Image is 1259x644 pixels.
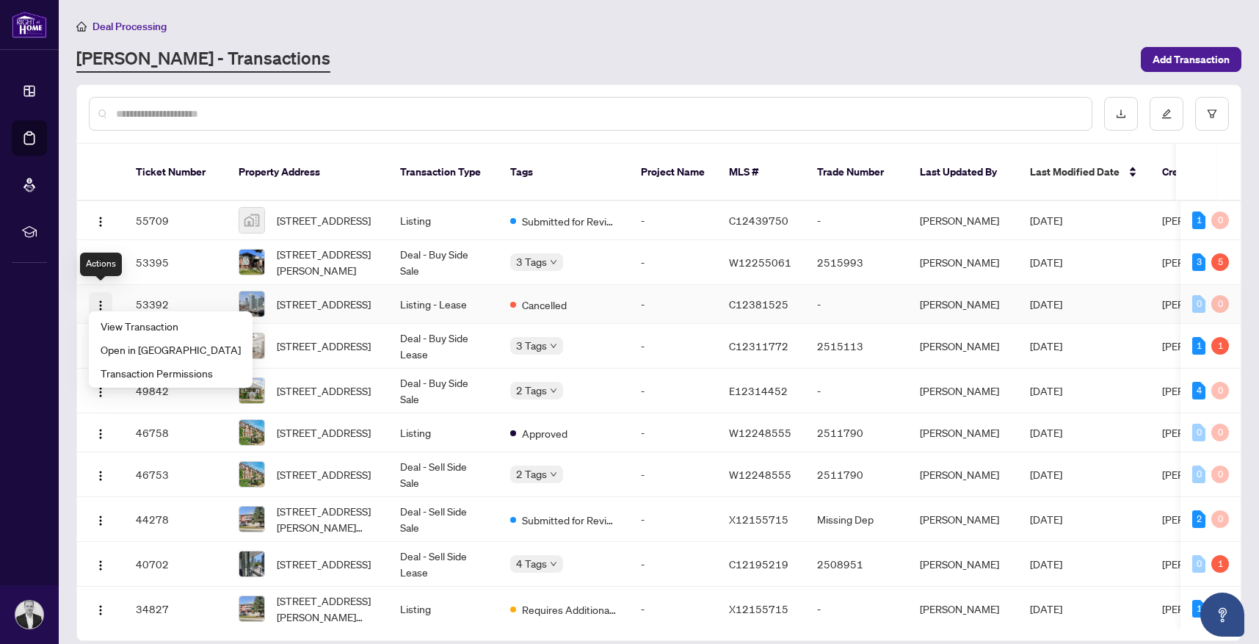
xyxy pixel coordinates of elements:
img: logo [12,11,47,38]
span: [PERSON_NAME] [1162,297,1241,311]
span: filter [1207,109,1217,119]
th: MLS # [717,144,805,201]
img: thumbnail-img [239,208,264,233]
th: Created By [1150,144,1238,201]
button: Logo [89,597,112,621]
td: Deal - Sell Side Sale [388,452,498,497]
th: Trade Number [805,144,908,201]
span: Transaction Permissions [101,365,241,381]
span: [PERSON_NAME] [1162,468,1241,481]
td: 2508951 [805,542,908,587]
span: [STREET_ADDRESS] [277,466,371,482]
span: W12255061 [729,256,791,269]
span: C12381525 [729,297,788,311]
span: W12248555 [729,468,791,481]
td: Listing - Lease [388,285,498,324]
div: 0 [1211,211,1229,229]
img: thumbnail-img [239,507,264,532]
span: C12311772 [729,339,788,352]
span: [DATE] [1030,426,1062,439]
span: [PERSON_NAME] [1162,557,1241,571]
td: Missing Dep [805,497,908,542]
td: Deal - Buy Side Lease [388,324,498,369]
span: down [550,560,557,568]
img: Profile Icon [15,601,43,629]
span: [DATE] [1030,256,1062,269]
span: [DATE] [1030,468,1062,481]
td: Listing [388,201,498,240]
button: Add Transaction [1141,47,1241,72]
span: W12248555 [729,426,791,439]
td: [PERSON_NAME] [908,497,1018,542]
span: [PERSON_NAME] [1162,602,1241,615]
td: - [629,413,717,452]
span: [STREET_ADDRESS] [277,338,371,354]
td: [PERSON_NAME] [908,240,1018,285]
div: 0 [1211,466,1229,483]
img: Logo [95,300,106,311]
td: - [805,369,908,413]
span: [PERSON_NAME] [1162,384,1241,397]
td: 40702 [124,542,227,587]
span: [STREET_ADDRESS][PERSON_NAME][PERSON_NAME] [277,593,377,625]
div: 3 [1192,253,1205,271]
div: 0 [1192,295,1205,313]
span: X12155715 [729,602,788,615]
th: Transaction Type [388,144,498,201]
td: - [805,285,908,324]
td: Deal - Sell Side Sale [388,497,498,542]
td: [PERSON_NAME] [908,369,1018,413]
td: 2515993 [805,240,908,285]
span: [STREET_ADDRESS] [277,556,371,572]
span: [STREET_ADDRESS] [277,383,371,399]
button: Logo [89,552,112,576]
div: 1 [1192,337,1205,355]
span: Cancelled [522,297,567,313]
th: Project Name [629,144,717,201]
span: [STREET_ADDRESS] [277,424,371,441]
img: Logo [95,216,106,228]
th: Ticket Number [124,144,227,201]
button: Logo [89,292,112,316]
td: 2511790 [805,413,908,452]
span: E12314452 [729,384,788,397]
td: 49842 [124,369,227,413]
button: download [1104,97,1138,131]
span: 4 Tags [516,555,547,572]
td: 2511790 [805,452,908,497]
span: [DATE] [1030,339,1062,352]
span: Requires Additional Docs [522,601,617,618]
span: C12439750 [729,214,788,227]
button: Logo [89,463,112,486]
div: Actions [80,253,122,276]
div: 1 [1192,600,1205,618]
th: Property Address [227,144,388,201]
img: thumbnail-img [239,596,264,621]
td: - [629,497,717,542]
button: Logo [89,421,112,444]
td: - [805,587,908,632]
td: 55709 [124,201,227,240]
span: Open in [GEOGRAPHIC_DATA] [101,341,241,358]
span: [PERSON_NAME] [1162,339,1241,352]
div: 1 [1211,555,1229,573]
td: - [629,201,717,240]
span: [PERSON_NAME] [1162,256,1241,269]
span: edit [1161,109,1172,119]
span: [PERSON_NAME] [1162,214,1241,227]
a: [PERSON_NAME] - Transactions [76,46,330,73]
td: 44278 [124,497,227,542]
img: thumbnail-img [239,292,264,316]
span: Add Transaction [1153,48,1230,71]
span: Submitted for Review [522,512,617,528]
td: Listing [388,587,498,632]
td: - [629,452,717,497]
span: Approved [522,425,567,441]
th: Tags [498,144,629,201]
span: [PERSON_NAME] [1162,513,1241,526]
span: 2 Tags [516,382,547,399]
span: [DATE] [1030,214,1062,227]
td: Deal - Buy Side Sale [388,240,498,285]
td: 34827 [124,587,227,632]
td: [PERSON_NAME] [908,201,1018,240]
